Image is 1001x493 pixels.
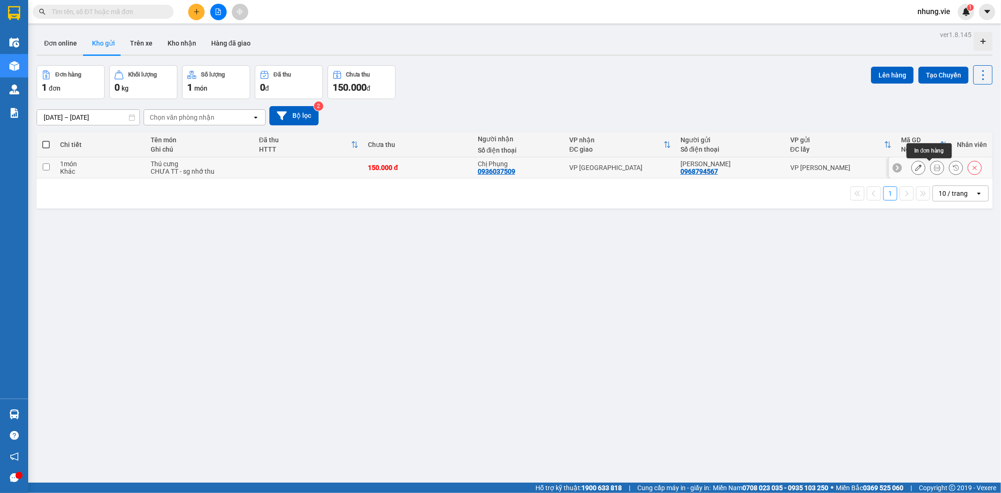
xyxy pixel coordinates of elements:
div: ĐC giao [569,146,664,153]
th: Toggle SortBy [896,132,952,157]
button: Bộ lọc [269,106,319,125]
span: file-add [215,8,222,15]
span: món [194,85,207,92]
div: Anh Sơn [680,160,781,168]
div: Chưa thu [346,71,370,78]
img: icon-new-feature [962,8,970,16]
span: search [39,8,46,15]
div: VP [PERSON_NAME] [790,164,892,171]
button: Lên hàng [871,67,914,84]
span: 1 [42,82,47,93]
span: message [10,473,19,482]
div: Ngày ĐH [901,146,940,153]
div: VP [GEOGRAPHIC_DATA] [569,164,671,171]
span: đ [367,85,370,92]
button: Kho nhận [160,32,204,54]
span: 150.000 [333,82,367,93]
div: HTTT [259,146,351,153]
span: nhung.vie [910,6,958,17]
div: Người nhận [478,135,560,143]
div: Đã thu [259,136,351,144]
button: Số lượng1món [182,65,250,99]
span: kg [122,85,129,92]
div: Thú cưng [151,160,250,168]
div: 0936037509 [478,168,515,175]
span: 0 [260,82,265,93]
strong: 0708 023 035 - 0935 103 250 [742,484,828,492]
button: file-add [210,4,227,20]
button: Khối lượng0kg [109,65,177,99]
div: Số điện thoại [478,146,560,154]
button: aim [232,4,248,20]
div: Tên món [151,136,250,144]
strong: 1900 633 818 [581,484,622,492]
div: Chưa thu [368,141,468,148]
div: ĐC lấy [790,146,884,153]
button: Đã thu0đ [255,65,323,99]
button: Hàng đã giao [204,32,258,54]
svg: open [975,190,983,197]
input: Tìm tên, số ĐT hoặc mã đơn [52,7,162,17]
div: In đơn hàng [907,143,952,158]
th: Toggle SortBy [786,132,896,157]
div: Khác [60,168,141,175]
button: caret-down [979,4,995,20]
div: 150.000 đ [368,164,468,171]
button: plus [188,4,205,20]
span: Hỗ trợ kỹ thuật: [535,483,622,493]
span: Cung cấp máy in - giấy in: [637,483,711,493]
span: aim [237,8,243,15]
span: | [910,483,912,493]
span: | [629,483,630,493]
div: Đơn hàng [55,71,81,78]
th: Toggle SortBy [254,132,364,157]
span: caret-down [983,8,992,16]
div: Chị Phụng [478,160,560,168]
div: 0968794567 [680,168,718,175]
div: Nhân viên [957,141,987,148]
span: Miền Nam [713,483,828,493]
img: solution-icon [9,108,19,118]
button: Trên xe [122,32,160,54]
svg: open [252,114,260,121]
span: 1 [969,4,972,11]
div: CHƯA TT - sg nhớ thu [151,168,250,175]
div: Số điện thoại [680,146,781,153]
img: logo-vxr [8,6,20,20]
img: warehouse-icon [9,409,19,419]
div: Khối lượng [128,71,157,78]
span: 1 [187,82,192,93]
div: VP gửi [790,136,884,144]
span: ⚪️ [831,486,833,490]
div: Mã GD [901,136,940,144]
div: ver 1.8.145 [940,30,971,40]
span: question-circle [10,431,19,440]
div: Đã thu [274,71,291,78]
input: Select a date range. [37,110,139,125]
sup: 2 [314,101,323,111]
div: Số lượng [201,71,225,78]
button: Đơn hàng1đơn [37,65,105,99]
div: VP nhận [569,136,664,144]
div: Chọn văn phòng nhận [150,113,214,122]
span: notification [10,452,19,461]
div: Chi tiết [60,141,141,148]
button: Đơn online [37,32,84,54]
sup: 1 [967,4,974,11]
img: warehouse-icon [9,61,19,71]
button: Kho gửi [84,32,122,54]
img: warehouse-icon [9,38,19,47]
div: Người gửi [680,136,781,144]
span: 0 [115,82,120,93]
div: Tạo kho hàng mới [974,32,993,51]
span: Miền Bắc [836,483,903,493]
div: Ghi chú [151,146,250,153]
span: copyright [949,485,955,491]
div: 10 / trang [939,189,968,198]
th: Toggle SortBy [565,132,676,157]
span: đơn [49,85,61,92]
div: 1 món [60,160,141,168]
button: 1 [883,186,897,200]
strong: 0369 525 060 [863,484,903,492]
span: đ [265,85,269,92]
